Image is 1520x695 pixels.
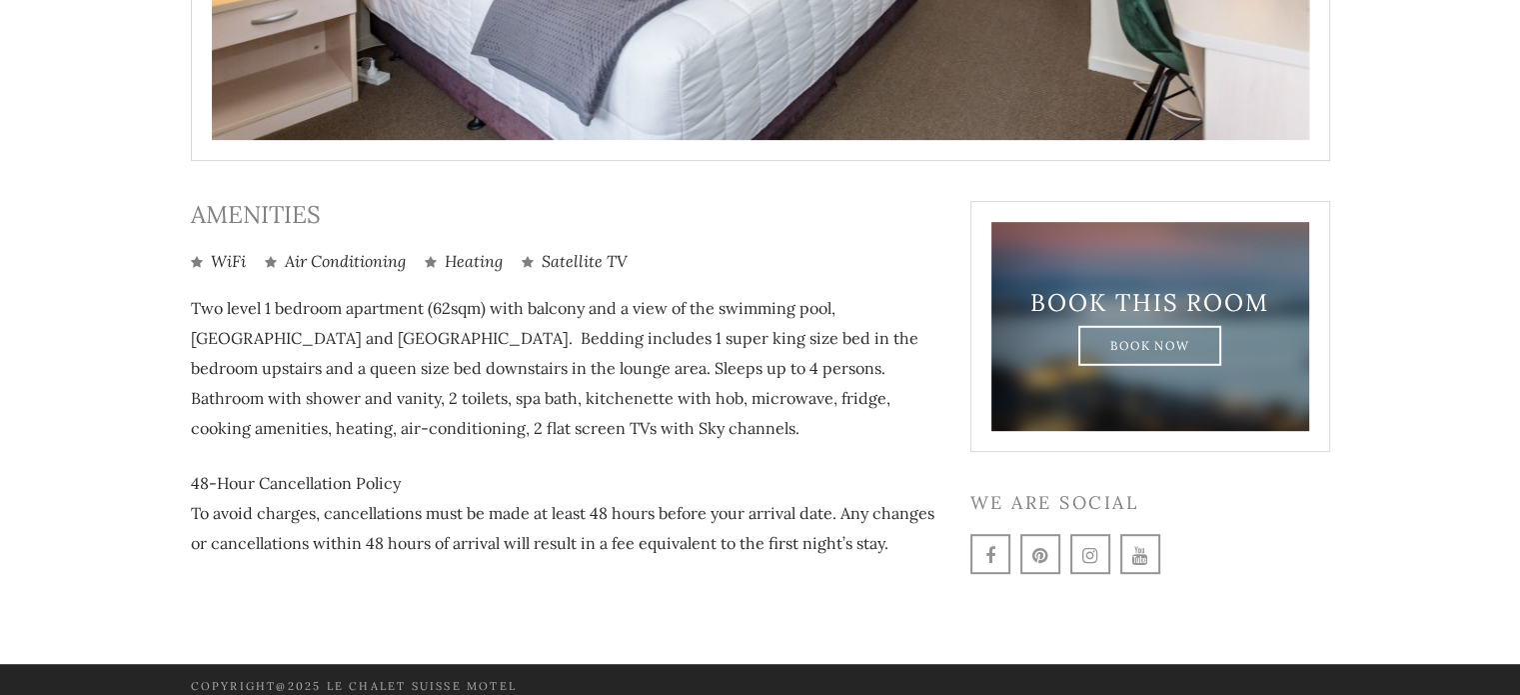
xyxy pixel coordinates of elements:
[522,250,628,273] li: Satellite TV
[191,468,940,558] p: 48-Hour Cancellation Policy To avoid charges, cancellations must be made at least 48 hours before...
[191,250,246,273] li: WiFi
[265,250,406,273] li: Air Conditioning
[191,293,940,443] p: Two level 1 bedroom apartment (62sqm) with balcony and a view of the swimming pool, [GEOGRAPHIC_D...
[1026,288,1274,317] h3: Book This Room
[191,201,940,230] h3: Amenities
[970,492,1330,514] h3: We are social
[1078,325,1221,365] a: Book Now
[425,250,503,273] li: Heating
